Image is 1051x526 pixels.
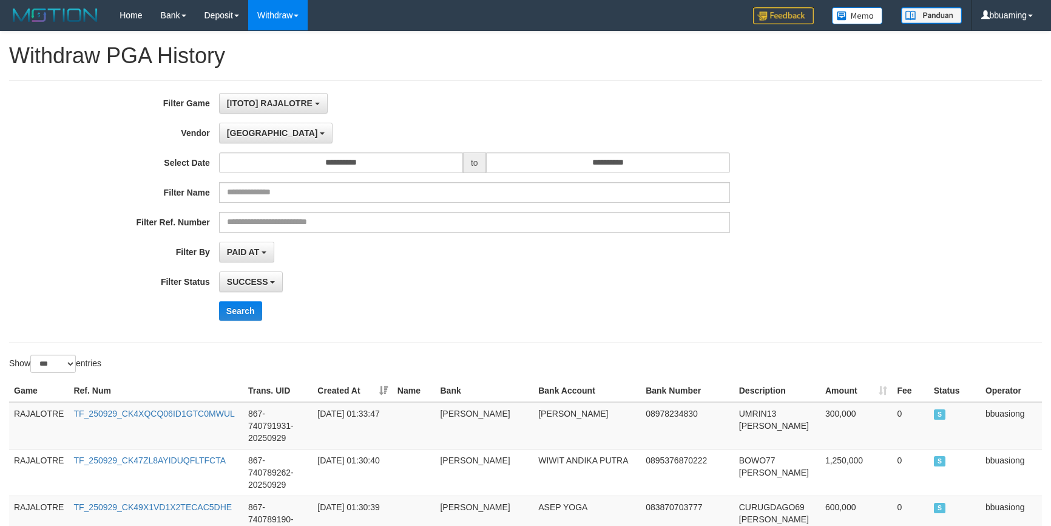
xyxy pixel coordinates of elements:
span: to [463,152,486,173]
td: 1,250,000 [820,449,893,496]
button: Search [219,301,262,321]
span: SUCCESS [934,503,946,513]
td: 0895376870222 [641,449,734,496]
span: [ITOTO] RAJALOTRE [227,98,313,108]
th: Game [9,380,69,402]
td: 0 [892,402,928,449]
th: Bank Account [533,380,641,402]
td: 867-740789262-20250929 [243,449,313,496]
td: bbuasiong [981,402,1042,449]
td: [DATE] 01:33:47 [313,402,393,449]
th: Bank Number [641,380,734,402]
button: [ITOTO] RAJALOTRE [219,93,328,114]
span: SUCCESS [934,409,946,420]
span: [GEOGRAPHIC_DATA] [227,128,318,138]
th: Operator [981,380,1042,402]
td: 867-740791931-20250929 [243,402,313,449]
h1: Withdraw PGA History [9,44,1042,68]
img: Button%20Memo.svg [832,7,883,24]
th: Name [393,380,436,402]
th: Status [929,380,981,402]
select: Showentries [30,355,76,373]
td: [PERSON_NAME] [533,402,641,449]
td: RAJALOTRE [9,449,69,496]
td: 300,000 [820,402,893,449]
td: [DATE] 01:30:40 [313,449,393,496]
th: Amount: activate to sort column ascending [820,380,893,402]
button: SUCCESS [219,272,283,292]
label: Show entries [9,355,101,373]
td: 08978234830 [641,402,734,449]
a: TF_250929_CK4XQCQ06ID1GTC0MWUL [73,409,234,418]
a: TF_250929_CK49X1VD1X2TECAC5DHE [73,502,232,512]
img: Feedback.jpg [753,7,814,24]
img: MOTION_logo.png [9,6,101,24]
td: UMRIN13 [PERSON_NAME] [734,402,820,449]
td: RAJALOTRE [9,402,69,449]
th: Created At: activate to sort column ascending [313,380,393,402]
td: 0 [892,449,928,496]
td: [PERSON_NAME] [435,449,533,496]
td: [PERSON_NAME] [435,402,533,449]
td: WIWIT ANDIKA PUTRA [533,449,641,496]
button: PAID AT [219,242,274,262]
img: panduan.png [901,7,962,24]
span: SUCCESS [934,456,946,466]
td: bbuasiong [981,449,1042,496]
th: Trans. UID [243,380,313,402]
button: [GEOGRAPHIC_DATA] [219,123,333,143]
span: SUCCESS [227,277,268,287]
th: Ref. Num [69,380,243,402]
th: Fee [892,380,928,402]
span: PAID AT [227,247,259,257]
th: Bank [435,380,533,402]
td: BOWO77 [PERSON_NAME] [734,449,820,496]
a: TF_250929_CK47ZL8AYIDUQFLTFCTA [73,456,226,465]
th: Description [734,380,820,402]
